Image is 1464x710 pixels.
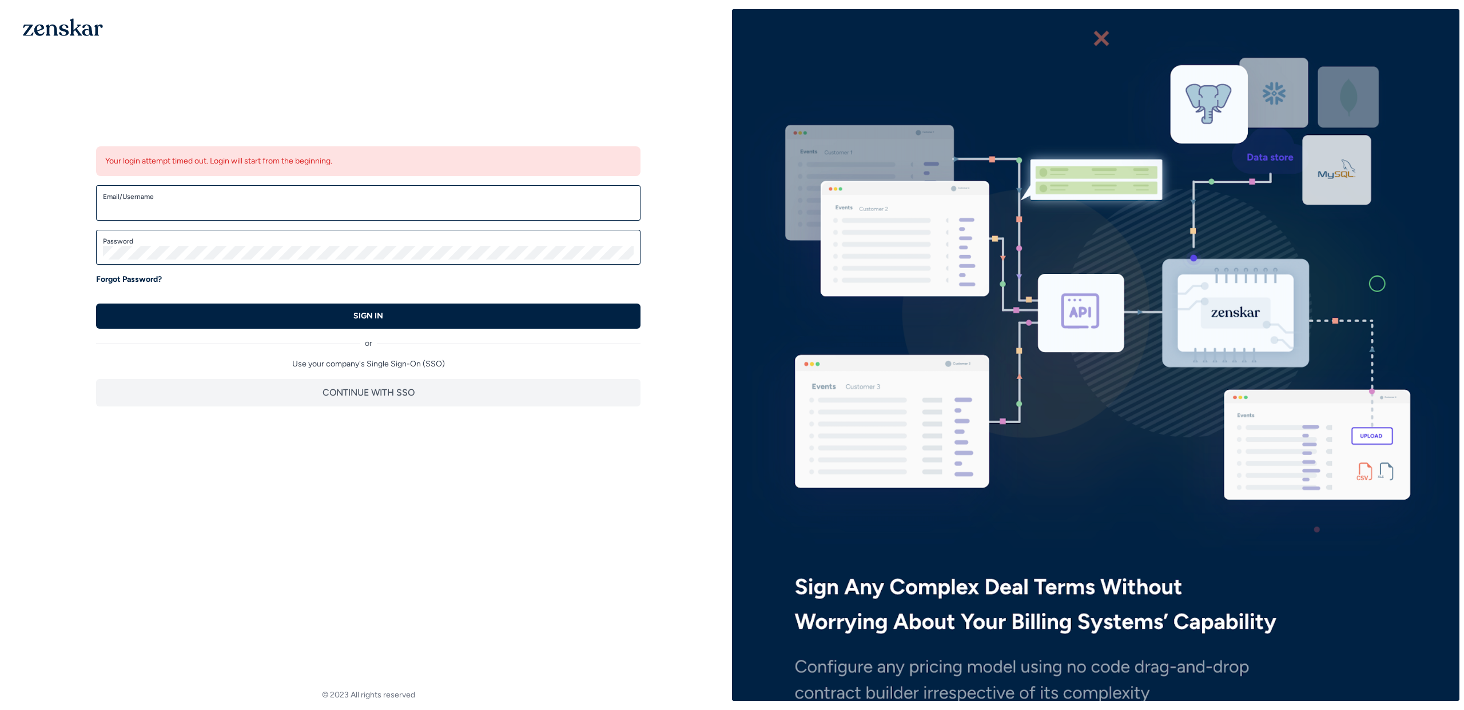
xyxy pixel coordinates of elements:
[23,18,103,36] img: 1OGAJ2xQqyY4LXKgY66KYq0eOWRCkrZdAb3gUhuVAqdWPZE9SRJmCz+oDMSn4zDLXe31Ii730ItAGKgCKgCCgCikA4Av8PJUP...
[96,358,640,370] p: Use your company's Single Sign-On (SSO)
[96,274,162,285] a: Forgot Password?
[353,310,383,322] p: SIGN IN
[96,379,640,406] button: CONTINUE WITH SSO
[96,329,640,349] div: or
[103,192,634,201] label: Email/Username
[96,146,640,176] div: Your login attempt timed out. Login will start from the beginning.
[103,237,634,246] label: Password
[96,304,640,329] button: SIGN IN
[5,689,732,701] footer: © 2023 All rights reserved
